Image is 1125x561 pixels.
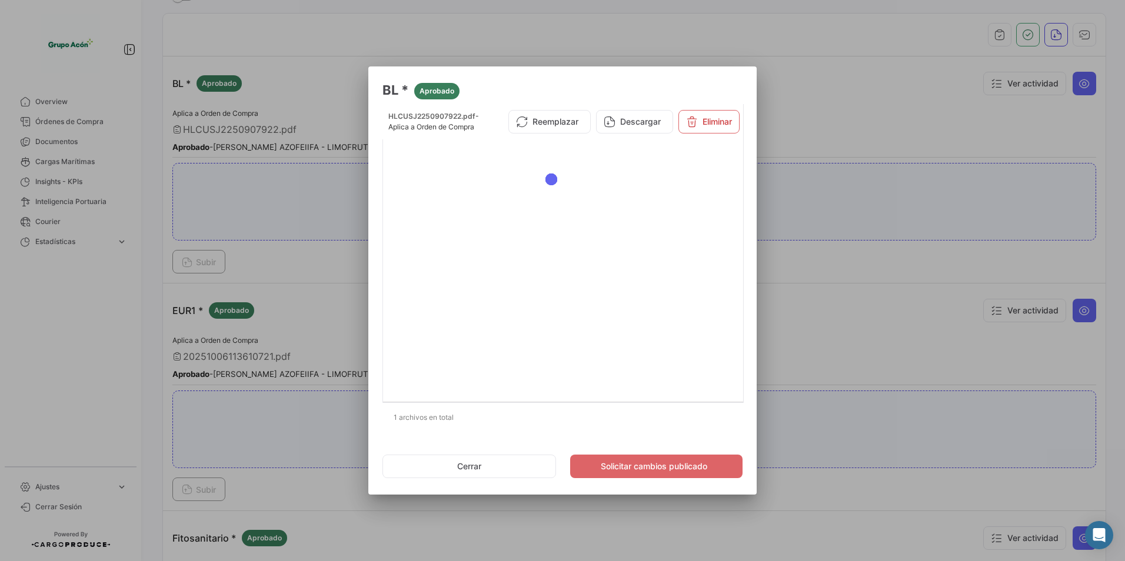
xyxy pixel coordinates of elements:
[508,110,591,133] button: Reemplazar
[596,110,673,133] button: Descargar
[1085,521,1113,549] div: Abrir Intercom Messenger
[388,112,475,121] span: HLCUSJ2250907922.pdf
[420,86,454,96] span: Aprobado
[570,455,743,478] button: Solicitar cambios publicado
[678,110,740,133] button: Eliminar
[382,455,556,478] button: Cerrar
[382,403,743,432] div: 1 archivos en total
